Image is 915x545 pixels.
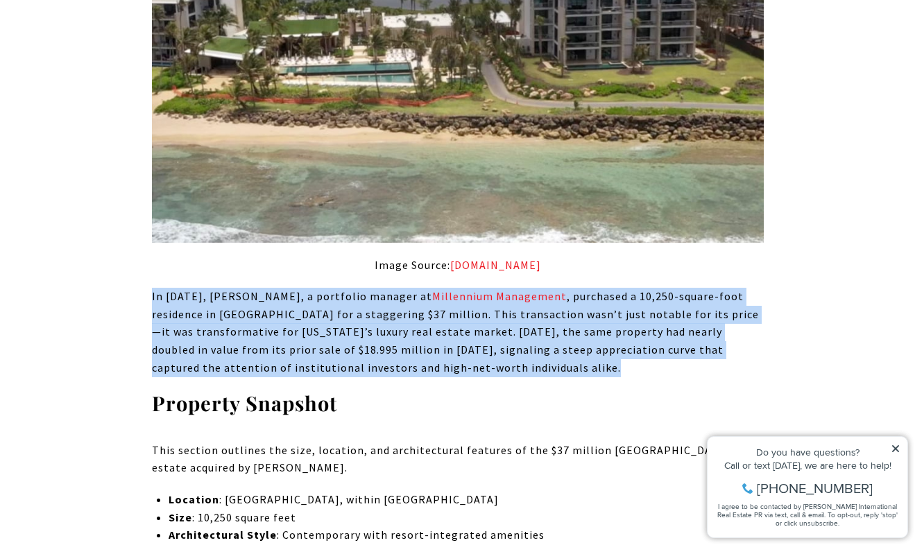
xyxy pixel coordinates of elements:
div: Do you have questions? [15,31,200,41]
p: : Contemporary with resort-integrated amenities [169,526,763,544]
a: Millennium Management - open in a new tab [432,289,567,303]
p: Image Source: [152,257,764,275]
span: I agree to be contacted by [PERSON_NAME] International Real Estate PR via text, call & email. To ... [17,85,198,112]
p: : 10,250 square feet [169,509,763,527]
span: [PHONE_NUMBER] [57,65,173,79]
p: This section outlines the size, location, and architectural features of the $37 million [GEOGRAPH... [152,442,764,477]
p: : [GEOGRAPHIC_DATA], within [GEOGRAPHIC_DATA] [169,491,763,509]
strong: Size [169,510,192,524]
a: wsj.com - open in a new tab [450,258,541,272]
strong: Architectural Style [169,528,277,542]
strong: Location [169,492,219,506]
strong: Property Snapshot [152,390,337,416]
p: In [DATE], [PERSON_NAME], a portfolio manager at , purchased a 10,250-square-foot residence in [G... [152,288,764,377]
iframe: bss-luxurypresence [630,14,901,191]
div: Call or text [DATE], we are here to help! [15,44,200,54]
